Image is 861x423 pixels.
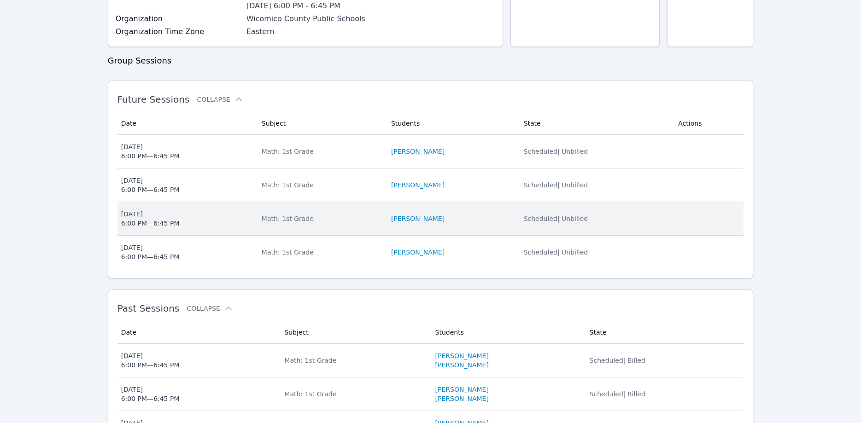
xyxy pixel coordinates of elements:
th: Date [117,321,279,344]
button: Collapse [197,95,243,104]
div: Math: 1st Grade [262,147,380,156]
a: [PERSON_NAME] [435,385,489,394]
tr: [DATE]6:00 PM—6:45 PMMath: 1st Grade[PERSON_NAME]Scheduled| Unbilled [117,202,744,236]
a: [PERSON_NAME] [391,248,445,257]
div: Eastern [246,26,495,37]
span: Scheduled | Billed [590,390,645,398]
span: Future Sessions [117,94,190,105]
th: Students [430,321,584,344]
div: Math: 1st Grade [284,389,424,399]
span: Scheduled | Billed [590,357,645,364]
tr: [DATE]6:00 PM—6:45 PMMath: 1st Grade[PERSON_NAME]Scheduled| Unbilled [117,168,744,202]
h3: Group Sessions [108,54,754,67]
div: Math: 1st Grade [262,248,380,257]
a: [PERSON_NAME] [391,214,445,223]
tr: [DATE]6:00 PM—6:45 PMMath: 1st Grade[PERSON_NAME][PERSON_NAME]Scheduled| Billed [117,344,744,377]
a: [PERSON_NAME] [391,147,445,156]
th: Subject [279,321,429,344]
div: Math: 1st Grade [262,214,380,223]
tr: [DATE]6:00 PM—6:45 PMMath: 1st Grade[PERSON_NAME]Scheduled| Unbilled [117,135,744,168]
a: [PERSON_NAME] [435,351,489,360]
tr: [DATE]6:00 PM—6:45 PMMath: 1st Grade[PERSON_NAME]Scheduled| Unbilled [117,236,744,269]
a: [PERSON_NAME] [391,180,445,190]
div: [DATE] 6:00 PM — 6:45 PM [121,243,180,261]
label: Organization [116,13,241,24]
th: Students [386,112,518,135]
th: Actions [673,112,744,135]
div: Math: 1st Grade [262,180,380,190]
div: [DATE] 6:00 PM — 6:45 PM [121,142,180,161]
th: State [584,321,744,344]
div: [DATE] 6:00 PM — 6:45 PM [121,385,180,403]
span: Scheduled | Unbilled [524,148,588,155]
a: [PERSON_NAME] [435,394,489,403]
span: Past Sessions [117,303,180,314]
div: [DATE] 6:00 PM — 6:45 PM [121,209,180,228]
li: [DATE] 6:00 PM - 6:45 PM [246,0,495,12]
th: Date [117,112,256,135]
div: [DATE] 6:00 PM — 6:45 PM [121,176,180,194]
div: [DATE] 6:00 PM — 6:45 PM [121,351,180,370]
button: Collapse [187,304,233,313]
label: Organization Time Zone [116,26,241,37]
div: Wicomico County Public Schools [246,13,495,24]
tr: [DATE]6:00 PM—6:45 PMMath: 1st Grade[PERSON_NAME][PERSON_NAME]Scheduled| Billed [117,377,744,411]
th: Subject [256,112,386,135]
div: Math: 1st Grade [284,356,424,365]
span: Scheduled | Unbilled [524,215,588,222]
span: Scheduled | Unbilled [524,181,588,189]
th: State [518,112,673,135]
a: [PERSON_NAME] [435,360,489,370]
span: Scheduled | Unbilled [524,249,588,256]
